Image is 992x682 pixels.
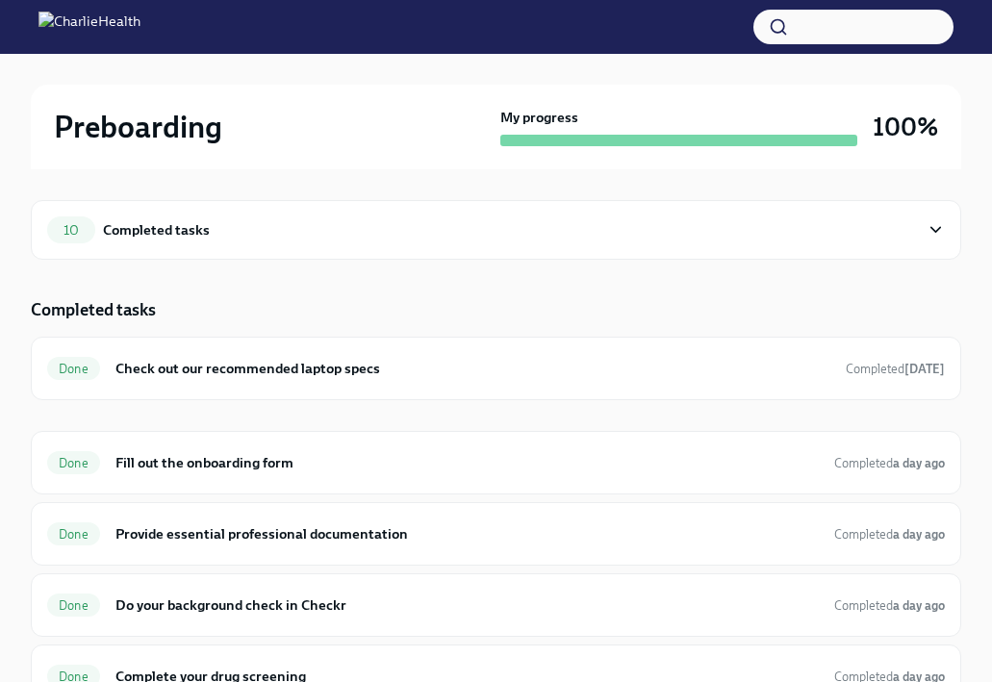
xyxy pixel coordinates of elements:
[47,527,100,542] span: Done
[834,454,945,472] span: October 7th, 2025 15:14
[47,456,100,470] span: Done
[115,523,819,544] h6: Provide essential professional documentation
[47,518,945,549] a: DoneProvide essential professional documentationCompleteda day ago
[103,219,210,240] div: Completed tasks
[31,298,156,321] h5: Completed tasks
[115,452,819,473] h6: Fill out the onboarding form
[52,223,90,238] span: 10
[846,360,945,378] span: October 5th, 2025 19:05
[873,110,938,144] h3: 100%
[834,596,945,615] span: October 7th, 2025 14:31
[115,594,819,616] h6: Do your background check in Checkr
[846,362,945,376] span: Completed
[893,456,945,470] strong: a day ago
[500,108,578,127] strong: My progress
[115,358,830,379] h6: Check out our recommended laptop specs
[893,527,945,542] strong: a day ago
[834,527,945,542] span: Completed
[904,362,945,376] strong: [DATE]
[47,362,100,376] span: Done
[38,12,140,42] img: CharlieHealth
[834,598,945,613] span: Completed
[893,598,945,613] strong: a day ago
[834,456,945,470] span: Completed
[47,598,100,613] span: Done
[47,447,945,478] a: DoneFill out the onboarding formCompleteda day ago
[54,108,222,146] h2: Preboarding
[47,353,945,384] a: DoneCheck out our recommended laptop specsCompleted[DATE]
[834,525,945,543] span: October 7th, 2025 15:29
[47,590,945,620] a: DoneDo your background check in CheckrCompleteda day ago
